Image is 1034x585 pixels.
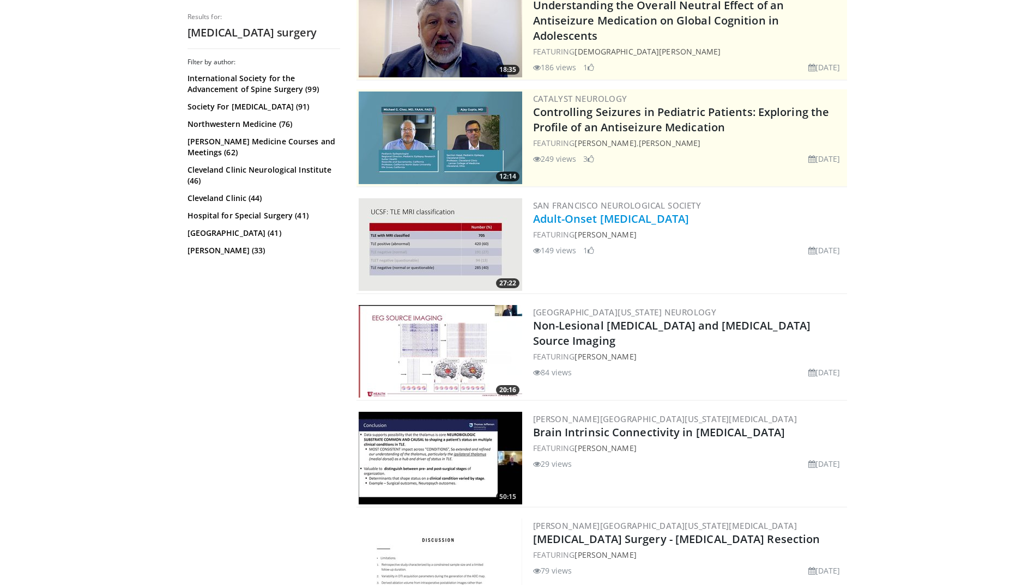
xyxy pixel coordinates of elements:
span: 50:15 [496,492,519,502]
li: 3 [583,153,594,164]
a: 12:14 [359,92,522,184]
a: 27:22 [359,198,522,291]
a: [PERSON_NAME] (33) [188,245,337,256]
li: [DATE] [808,458,840,470]
div: FEATURING [533,549,845,560]
li: [DATE] [808,565,840,576]
li: 79 views [533,565,572,576]
li: [DATE] [808,62,840,73]
a: San Francisco Neurological Society [533,200,702,211]
li: 249 views [533,153,577,164]
a: Adult-Onset [MEDICAL_DATA] [533,211,690,226]
li: [DATE] [808,245,840,256]
span: 12:14 [496,172,519,181]
a: Cleveland Clinic (44) [188,193,337,204]
div: FEATURING [533,46,845,57]
a: [PERSON_NAME] [639,138,700,148]
a: [PERSON_NAME] [575,550,636,560]
a: Society For [MEDICAL_DATA] (91) [188,101,337,112]
a: Non-Lesional [MEDICAL_DATA] and [MEDICAL_DATA] Source Imaging [533,318,811,348]
li: [DATE] [808,367,840,378]
h3: Filter by author: [188,58,340,66]
li: 84 views [533,367,572,378]
a: [PERSON_NAME][GEOGRAPHIC_DATA][US_STATE][MEDICAL_DATA] [533,520,797,531]
a: Brain Intrinsic Connectivity in [MEDICAL_DATA] [533,425,785,440]
span: 27:22 [496,278,519,288]
li: 1 [583,245,594,256]
a: Catalyst Neurology [533,93,627,104]
a: [MEDICAL_DATA] Surgery - [MEDICAL_DATA] Resection [533,532,820,546]
a: [PERSON_NAME] Medicine Courses and Meetings (62) [188,136,337,158]
a: 50:15 [359,412,522,504]
li: 149 views [533,245,577,256]
img: 5a67c295-1702-47b9-a653-2b339a7bc925.300x170_q85_crop-smart_upscale.jpg [359,412,522,504]
div: FEATURING , [533,137,845,149]
a: [PERSON_NAME] [575,229,636,240]
a: International Society for the Advancement of Spine Surgery (99) [188,73,337,95]
li: [DATE] [808,153,840,164]
a: [PERSON_NAME][GEOGRAPHIC_DATA][US_STATE][MEDICAL_DATA] [533,413,797,424]
img: 5e01731b-4d4e-47f8-b775-0c1d7f1e3c52.png.300x170_q85_crop-smart_upscale.jpg [359,92,522,184]
a: Hospital for Special Surgery (41) [188,210,337,221]
p: Results for: [188,13,340,21]
a: 20:16 [359,305,522,398]
img: 4ae31f17-6ac8-46d6-8dbf-c0f72f59810f.300x170_q85_crop-smart_upscale.jpg [359,305,522,398]
img: 85ede057-838d-4cba-ac46-7e9bb4bd53c1.300x170_q85_crop-smart_upscale.jpg [359,198,522,291]
div: FEATURING [533,442,845,454]
a: [PERSON_NAME] [575,351,636,362]
li: 29 views [533,458,572,470]
li: 1 [583,62,594,73]
div: FEATURING [533,351,845,362]
a: [DEMOGRAPHIC_DATA][PERSON_NAME] [575,46,721,57]
a: [PERSON_NAME] [575,138,636,148]
span: 20:16 [496,385,519,395]
a: [GEOGRAPHIC_DATA] (41) [188,228,337,239]
h2: [MEDICAL_DATA] surgery [188,26,340,40]
li: 186 views [533,62,577,73]
div: FEATURING [533,229,845,240]
a: Cleveland Clinic Neurological Institute (46) [188,164,337,186]
a: Northwestern Medicine (76) [188,119,337,130]
a: Controlling Seizures in Pediatric Patients: Exploring the Profile of an Antiseizure Medication [533,105,830,135]
a: [PERSON_NAME] [575,443,636,453]
span: 18:35 [496,65,519,75]
a: [GEOGRAPHIC_DATA][US_STATE] Neurology [533,307,717,318]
